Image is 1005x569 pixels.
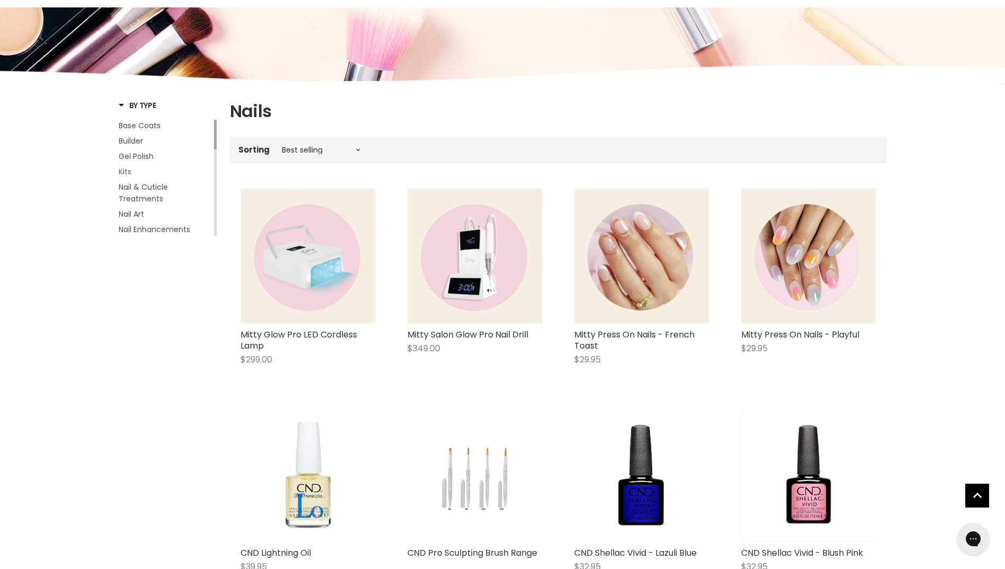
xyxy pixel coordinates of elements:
[241,189,376,324] img: Mitty Glow Pro LED Cordless Lamp
[119,182,168,204] span: Nail & Cuticle Treatments
[119,135,212,147] a: Builder
[119,151,154,162] span: Gel Polish
[119,224,212,235] a: Nail Enhancements
[741,547,863,559] a: CND Shellac Vivid - Blush Pink
[119,224,190,235] span: Nail Enhancements
[407,547,537,559] a: CND Pro Sculpting Brush Range
[119,150,212,162] a: Gel Polish
[407,407,542,542] a: CND Pro Sculpting Brush Range
[741,407,876,542] a: CND Shellac Vivid - Blush Pink
[119,120,212,131] a: Base Coats
[119,136,143,146] span: Builder
[238,145,270,154] label: Sorting
[119,166,212,177] a: Kits
[119,209,144,219] span: Nail Art
[574,189,709,324] img: Mitty Press On Nails - French Toast
[574,353,601,366] span: $29.95
[407,437,542,512] img: CND Pro Sculpting Brush Range
[952,519,994,558] iframe: Gorgias live chat messenger
[230,100,887,122] h1: Nails
[119,100,156,111] h3: By Type
[241,353,272,366] span: $299.00
[241,407,376,542] img: CND Lightning Oil
[741,189,876,324] img: Mitty Press On Nails - Playful
[741,342,768,354] span: $29.95
[119,120,161,131] span: Base Coats
[119,208,212,220] a: Nail Art
[574,328,695,352] a: Mitty Press On Nails - French Toast
[741,407,876,541] img: CND Shellac Vivid - Blush Pink
[119,166,131,177] span: Kits
[741,328,859,341] a: Mitty Press On Nails - Playful
[241,547,311,559] a: CND Lightning Oil
[574,407,709,542] img: CND Shellac Vivid - Lazuli Blue
[407,328,528,341] a: Mitty Salon Glow Pro Nail Drill
[407,342,440,354] span: $349.00
[241,328,357,352] a: Mitty Glow Pro LED Cordless Lamp
[574,547,697,559] a: CND Shellac Vivid - Lazuli Blue
[407,189,542,324] img: Mitty Salon Glow Pro Nail Drill
[119,181,212,205] a: Nail & Cuticle Treatments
